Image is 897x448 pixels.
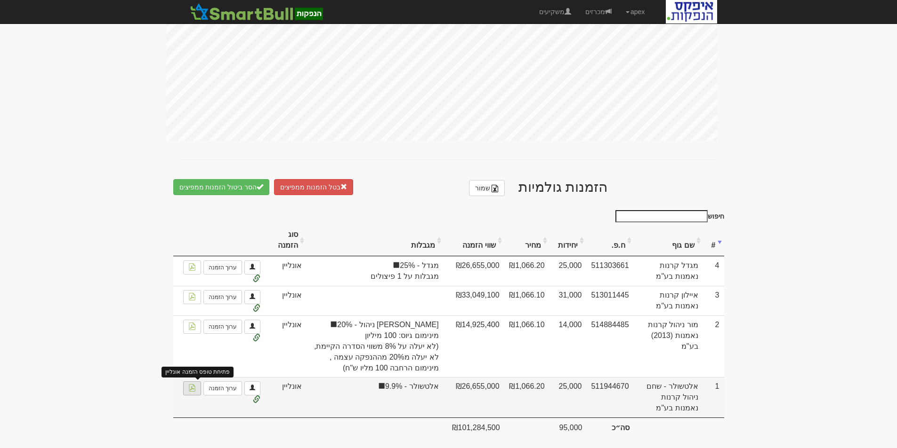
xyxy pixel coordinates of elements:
[188,293,196,300] img: pdf-file-icon.png
[469,180,505,196] a: שמור
[703,225,724,256] th: #: activate to sort column ascending
[634,315,703,377] td: מור ניהול קרנות נאמנות (2013) בע"מ
[444,377,504,417] td: ₪26,655,000
[550,256,587,286] td: 25,000
[634,286,703,315] td: איילון קרנות נאמנות בע"מ
[444,225,504,256] th: שווי הזמנה: activate to sort column ascending
[162,367,234,377] div: פתיחת טופס הזמנה אונליין
[444,315,504,377] td: ₪14,925,400
[311,381,439,392] span: אלטשולר - 9.9%
[703,286,724,315] td: 3
[504,286,550,315] td: ₪1,066.10
[173,179,270,195] button: הסר ביטול הזמנות ממפיצים
[586,256,633,286] td: 511303661
[550,417,587,436] td: 95,000
[586,377,633,417] td: 511944670
[265,256,307,286] td: אונליין
[550,225,587,256] th: יחידות: activate to sort column ascending
[203,381,242,395] a: ערוך הזמנה
[188,384,196,392] img: pdf-file-icon.png
[612,424,630,432] strong: סה״כ
[703,377,724,417] td: 1
[586,225,633,256] th: ח.פ.: activate to sort column ascending
[550,315,587,377] td: 14,000
[612,210,724,222] label: חיפוש
[203,260,242,275] a: ערוך הזמנה
[311,320,439,330] span: [PERSON_NAME] ניהול - 20%
[504,377,550,417] td: ₪1,066.20
[311,341,439,374] span: (לא יעלה על 8% משווי הסדרה הקיימת, לא יעלה מ20% מההנפקה עצמה , מינימום הרחבה 100 מליו ש"ח)
[550,286,587,315] td: 31,000
[586,286,633,315] td: 513011445
[444,417,504,436] td: ₪101,284,500
[504,225,550,256] th: מחיר: activate to sort column ascending
[444,286,504,315] td: ₪33,049,100
[265,377,307,417] td: אונליין
[550,377,587,417] td: 25,000
[504,256,550,286] td: ₪1,066.20
[634,256,703,286] td: מגדל קרנות נאמנות בע"מ
[173,179,724,196] h2: הזמנות גולמיות
[203,320,242,334] a: ערוך הזמנה
[307,225,444,256] th: מגבלות: activate to sort column ascending
[311,260,439,271] span: מגדל - 25%
[703,256,724,286] td: 4
[615,210,708,222] input: חיפוש
[274,179,353,195] button: בטל הזמנות ממפיצים
[265,286,307,315] td: אונליין
[188,322,196,330] img: pdf-file-icon.png
[187,2,326,21] img: SmartBull Logo
[311,330,439,341] span: מינימום גיוס: 100 מיליון
[311,271,439,282] span: מגבלות על 1 פיצולים
[203,290,242,304] a: ערוך הזמנה
[634,377,703,417] td: אלטשולר - שחם ניהול קרנות נאמנות בע"מ
[265,225,307,256] th: סוג הזמנה: activate to sort column ascending
[504,315,550,377] td: ₪1,066.10
[634,225,703,256] th: שם גוף: activate to sort column ascending
[444,256,504,286] td: ₪26,655,000
[265,315,307,377] td: אונליין
[491,185,499,192] img: excel-file-black.png
[586,315,633,377] td: 514884485
[188,263,196,271] img: pdf-file-icon.png
[703,315,724,377] td: 2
